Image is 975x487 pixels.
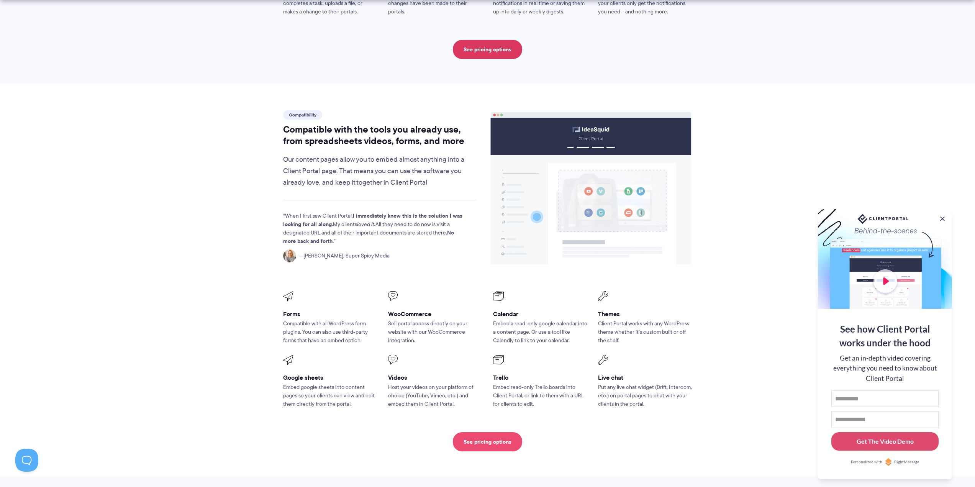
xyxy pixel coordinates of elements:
[598,320,692,345] p: Client Portal works with any WordPress theme whether it’s custom built or off the shelf.
[283,320,377,345] p: Compatible with all WordPress form plugins. You can also use third-party forms that have an embed...
[283,383,377,408] p: Embed google sheets into content pages so your clients can view and edit them directly from the p...
[283,374,377,382] h3: Google sheets
[598,383,692,408] p: Put any live chat widget (Drift, Intercom, etc.) on portal pages to chat with your clients in the...
[15,449,38,472] iframe: Toggle Customer Support
[598,310,692,318] h3: Themes
[388,310,482,318] h3: WooCommerce
[493,310,587,318] h3: Calendar
[493,383,587,408] p: Embed read-only Trello boards into Client Portal, or link to them with a URL for clients to edit.
[851,459,882,465] span: Personalized with
[453,40,522,59] a: See pricing options
[493,320,587,345] p: Embed a read-only google calendar into a content page. Or use a tool like Calendly to link to you...
[493,374,587,382] h3: Trello
[283,124,477,147] h2: Compatible with the tools you already use, from spreadsheets videos, forms, and more
[283,310,377,318] h3: Forms
[831,432,939,451] button: Get The Video Demo
[894,459,919,465] span: RightMessage
[453,432,522,451] a: See pricing options
[283,212,462,228] strong: I immediately knew this is the solution I was looking for all along.
[357,220,375,228] em: loved it.
[388,383,482,408] p: Host your videos on your platform of choice (YouTube, Vimeo, etc.) and embed them in Client Portal.
[598,374,692,382] h3: Live chat
[857,437,914,446] div: Get The Video Demo
[831,458,939,466] a: Personalized withRightMessage
[283,110,322,120] span: Compatibility
[283,228,454,245] strong: No more back and forth.
[885,458,892,466] img: Personalized with RightMessage
[388,374,482,382] h3: Videos
[831,322,939,350] div: See how Client Portal works under the hood
[283,154,477,189] p: Our content pages allow you to embed almost anything into a Client Portal page. That means you ca...
[388,320,482,345] p: Sell portal access directly on your website with our WooCommerce integration.
[283,212,463,246] p: When I first saw Client Portal, My clients All they need to do now is visit a designated URL and ...
[299,252,390,260] span: [PERSON_NAME], Super Spicy Media
[831,353,939,384] div: Get an in-depth video covering everything you need to know about Client Portal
